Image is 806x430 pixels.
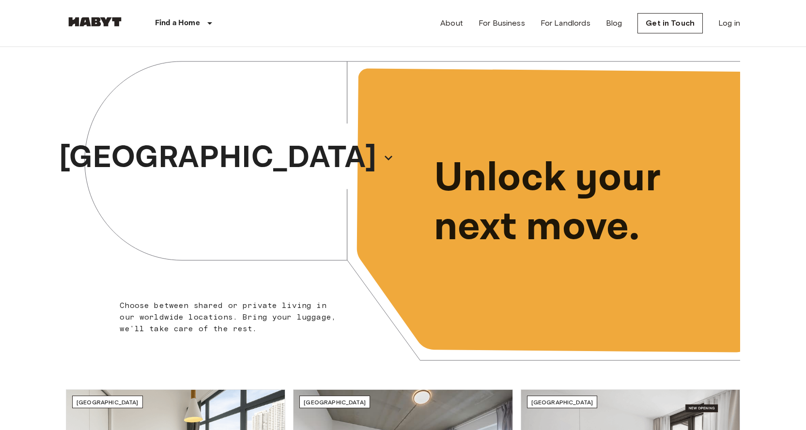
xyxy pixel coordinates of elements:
[59,135,377,181] p: [GEOGRAPHIC_DATA]
[541,17,590,29] a: For Landlords
[637,13,703,33] a: Get in Touch
[440,17,463,29] a: About
[55,132,398,184] button: [GEOGRAPHIC_DATA]
[155,17,200,29] p: Find a Home
[77,399,139,406] span: [GEOGRAPHIC_DATA]
[479,17,525,29] a: For Business
[531,399,593,406] span: [GEOGRAPHIC_DATA]
[718,17,740,29] a: Log in
[434,154,725,252] p: Unlock your next move.
[120,300,342,335] p: Choose between shared or private living in our worldwide locations. Bring your luggage, we'll tak...
[606,17,622,29] a: Blog
[304,399,366,406] span: [GEOGRAPHIC_DATA]
[66,17,124,27] img: Habyt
